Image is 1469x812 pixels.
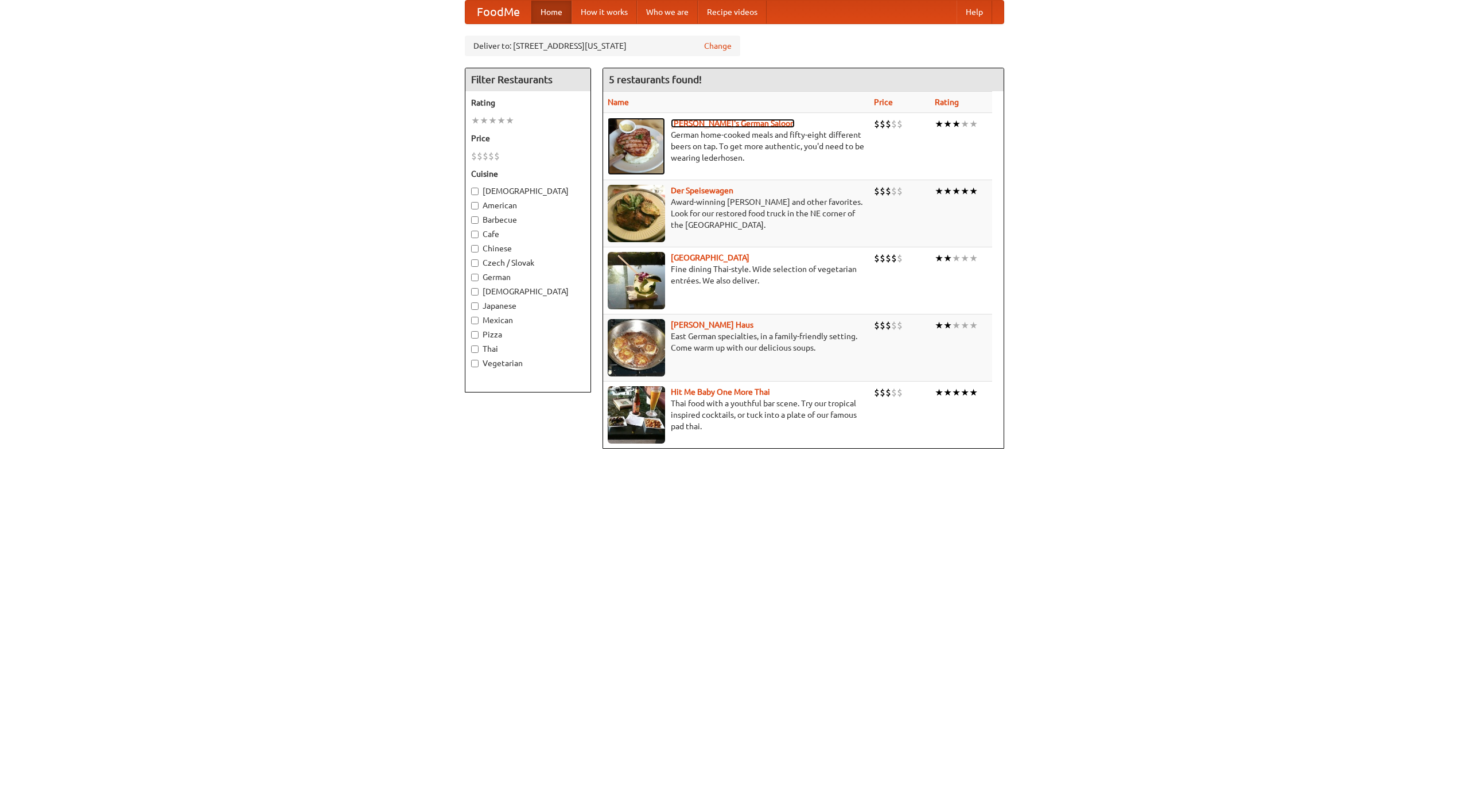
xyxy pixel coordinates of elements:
li: ★ [943,118,952,130]
img: kohlhaus.jpg [608,319,665,376]
label: Thai [471,343,585,355]
h5: Cuisine [471,168,585,180]
li: ★ [935,118,943,130]
input: Vegetarian [471,360,479,367]
label: [DEMOGRAPHIC_DATA] [471,185,585,197]
li: ★ [952,252,961,265]
li: ★ [969,118,978,130]
p: Award-winning [PERSON_NAME] and other favorites. Look for our restored food truck in the NE corne... [608,196,865,231]
li: ★ [969,386,978,399]
a: Hit Me Baby One More Thai [671,387,770,397]
a: Der Speisewagen [671,186,733,195]
img: babythai.jpg [608,386,665,444]
li: ★ [961,252,969,265]
li: ★ [961,386,969,399]
li: ★ [943,386,952,399]
li: $ [874,252,880,265]
div: Deliver to: [STREET_ADDRESS][US_STATE] [465,36,740,56]
label: Mexican [471,314,585,326]
a: [PERSON_NAME]'s German Saloon [671,119,795,128]
img: esthers.jpg [608,118,665,175]
li: $ [880,118,885,130]
input: German [471,274,479,281]
li: ★ [952,386,961,399]
li: $ [885,252,891,265]
li: ★ [935,386,943,399]
img: speisewagen.jpg [608,185,665,242]
h4: Filter Restaurants [465,68,590,91]
h5: Price [471,133,585,144]
li: $ [880,319,885,332]
li: ★ [969,319,978,332]
li: $ [897,185,903,197]
li: ★ [952,319,961,332]
li: ★ [952,185,961,197]
label: Vegetarian [471,358,585,369]
li: $ [477,150,483,162]
a: Rating [935,98,959,107]
input: Chinese [471,245,479,252]
li: $ [880,386,885,399]
label: Czech / Slovak [471,257,585,269]
li: $ [471,150,477,162]
li: ★ [480,114,488,127]
li: ★ [961,118,969,130]
ng-pluralize: 5 restaurants found! [609,74,702,85]
input: Japanese [471,302,479,310]
li: ★ [506,114,514,127]
li: $ [897,118,903,130]
li: $ [874,386,880,399]
li: ★ [471,114,480,127]
li: ★ [969,252,978,265]
li: $ [874,319,880,332]
li: $ [897,252,903,265]
li: $ [891,252,897,265]
a: How it works [572,1,637,24]
li: $ [891,319,897,332]
a: FoodMe [465,1,531,24]
li: ★ [935,252,943,265]
label: German [471,271,585,283]
li: $ [891,118,897,130]
input: [DEMOGRAPHIC_DATA] [471,288,479,296]
li: ★ [943,185,952,197]
li: $ [897,319,903,332]
li: $ [494,150,500,162]
p: Thai food with a youthful bar scene. Try our tropical inspired cocktails, or tuck into a plate of... [608,398,865,432]
label: Cafe [471,228,585,240]
label: [DEMOGRAPHIC_DATA] [471,286,585,297]
label: Chinese [471,243,585,254]
img: satay.jpg [608,252,665,309]
a: Price [874,98,893,107]
li: ★ [943,252,952,265]
input: Barbecue [471,216,479,224]
input: Mexican [471,317,479,324]
li: $ [880,252,885,265]
a: [PERSON_NAME] Haus [671,320,753,329]
li: $ [891,185,897,197]
input: [DEMOGRAPHIC_DATA] [471,188,479,195]
li: $ [885,319,891,332]
p: Fine dining Thai-style. Wide selection of vegetarian entrées. We also deliver. [608,263,865,286]
a: [GEOGRAPHIC_DATA] [671,253,749,262]
a: Help [957,1,992,24]
li: $ [880,185,885,197]
li: ★ [943,319,952,332]
li: $ [885,118,891,130]
li: ★ [488,114,497,127]
li: $ [483,150,488,162]
p: East German specialties, in a family-friendly setting. Come warm up with our delicious soups. [608,331,865,353]
p: German home-cooked meals and fifty-eight different beers on tap. To get more authentic, you'd nee... [608,129,865,164]
input: Czech / Slovak [471,259,479,267]
label: Japanese [471,300,585,312]
li: $ [874,185,880,197]
li: ★ [952,118,961,130]
input: Pizza [471,331,479,339]
li: ★ [961,185,969,197]
a: Home [531,1,572,24]
li: ★ [497,114,506,127]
